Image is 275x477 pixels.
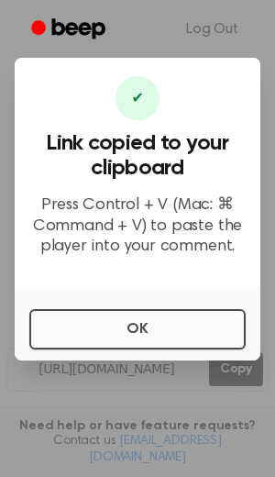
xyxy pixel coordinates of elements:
[18,12,122,48] a: Beep
[168,7,257,51] a: Log Out
[115,76,159,120] div: ✔
[29,195,246,258] p: Press Control + V (Mac: ⌘ Command + V) to paste the player into your comment.
[29,131,246,181] h3: Link copied to your clipboard
[29,309,246,349] button: OK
